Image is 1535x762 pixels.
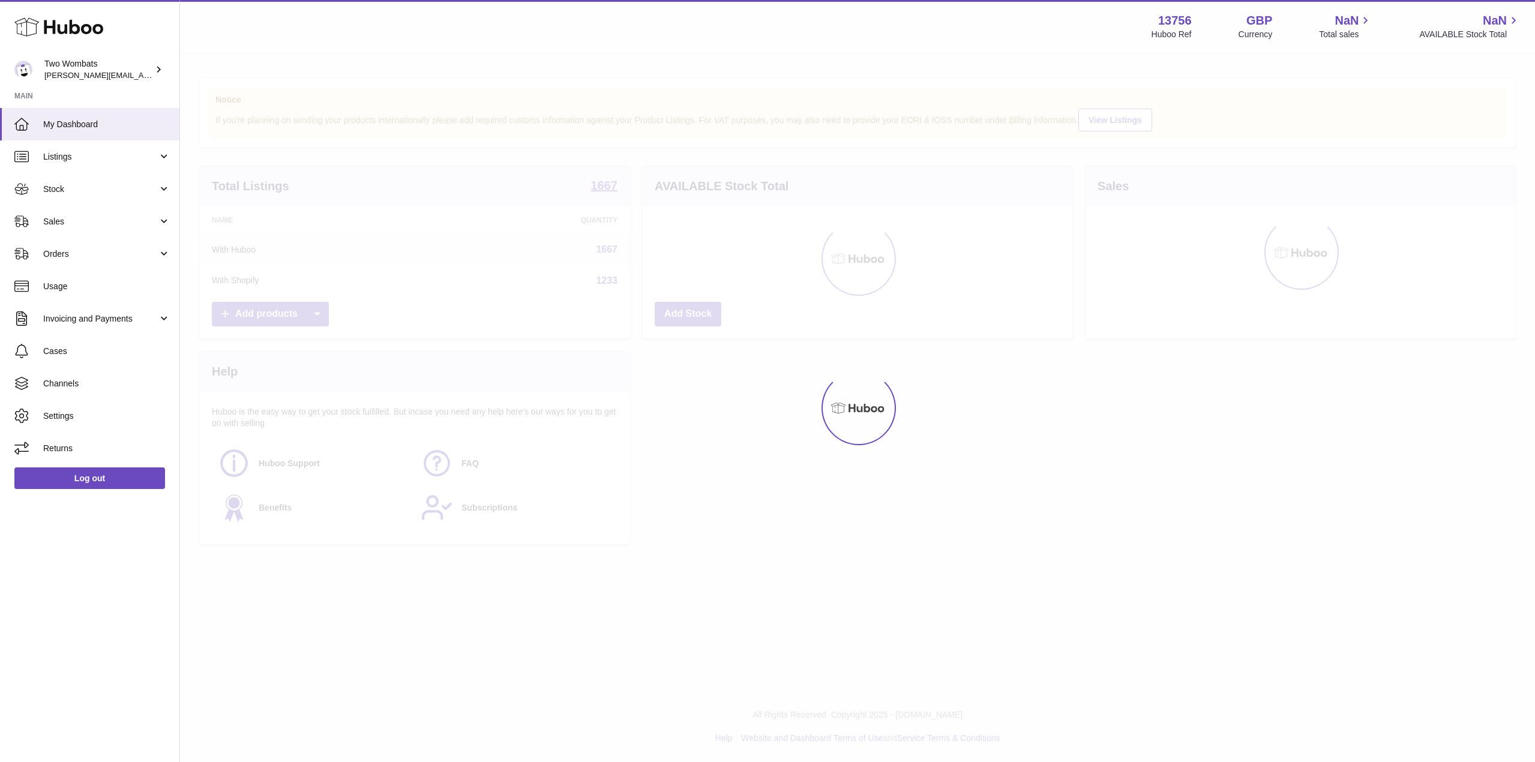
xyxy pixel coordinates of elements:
[14,61,32,79] img: philip.carroll@twowombats.com
[43,151,158,163] span: Listings
[1239,29,1273,40] div: Currency
[1246,13,1272,29] strong: GBP
[1419,13,1521,40] a: NaN AVAILABLE Stock Total
[43,443,170,454] span: Returns
[43,184,158,195] span: Stock
[1419,29,1521,40] span: AVAILABLE Stock Total
[43,346,170,357] span: Cases
[44,58,152,81] div: Two Wombats
[1483,13,1507,29] span: NaN
[1158,13,1192,29] strong: 13756
[1319,29,1372,40] span: Total sales
[43,313,158,325] span: Invoicing and Payments
[43,378,170,389] span: Channels
[44,70,305,80] span: [PERSON_NAME][EMAIL_ADDRESS][PERSON_NAME][DOMAIN_NAME]
[43,216,158,227] span: Sales
[1319,13,1372,40] a: NaN Total sales
[1335,13,1359,29] span: NaN
[1152,29,1192,40] div: Huboo Ref
[43,281,170,292] span: Usage
[43,248,158,260] span: Orders
[43,410,170,422] span: Settings
[14,467,165,489] a: Log out
[43,119,170,130] span: My Dashboard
